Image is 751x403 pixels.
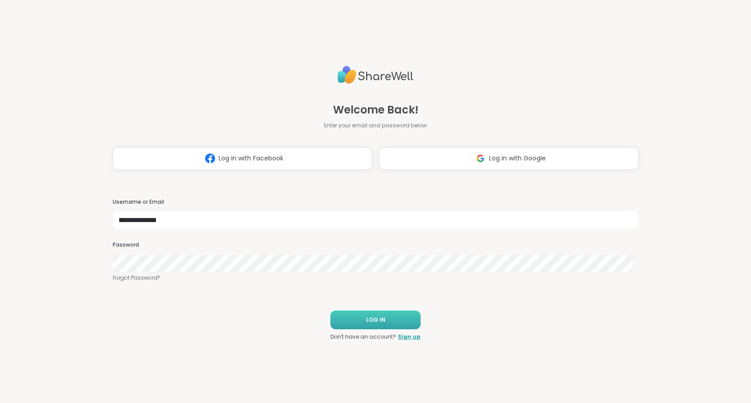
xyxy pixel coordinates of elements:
[398,333,421,341] a: Sign up
[366,316,385,324] span: LOG IN
[333,102,418,118] span: Welcome Back!
[330,333,396,341] span: Don't have an account?
[113,198,638,206] h3: Username or Email
[202,150,219,167] img: ShareWell Logomark
[113,274,638,282] a: Forgot Password?
[472,150,489,167] img: ShareWell Logomark
[324,122,427,130] span: Enter your email and password below
[113,147,372,170] button: Log in with Facebook
[113,241,638,249] h3: Password
[219,154,283,163] span: Log in with Facebook
[338,62,413,88] img: ShareWell Logo
[379,147,638,170] button: Log in with Google
[489,154,546,163] span: Log in with Google
[330,311,421,329] button: LOG IN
